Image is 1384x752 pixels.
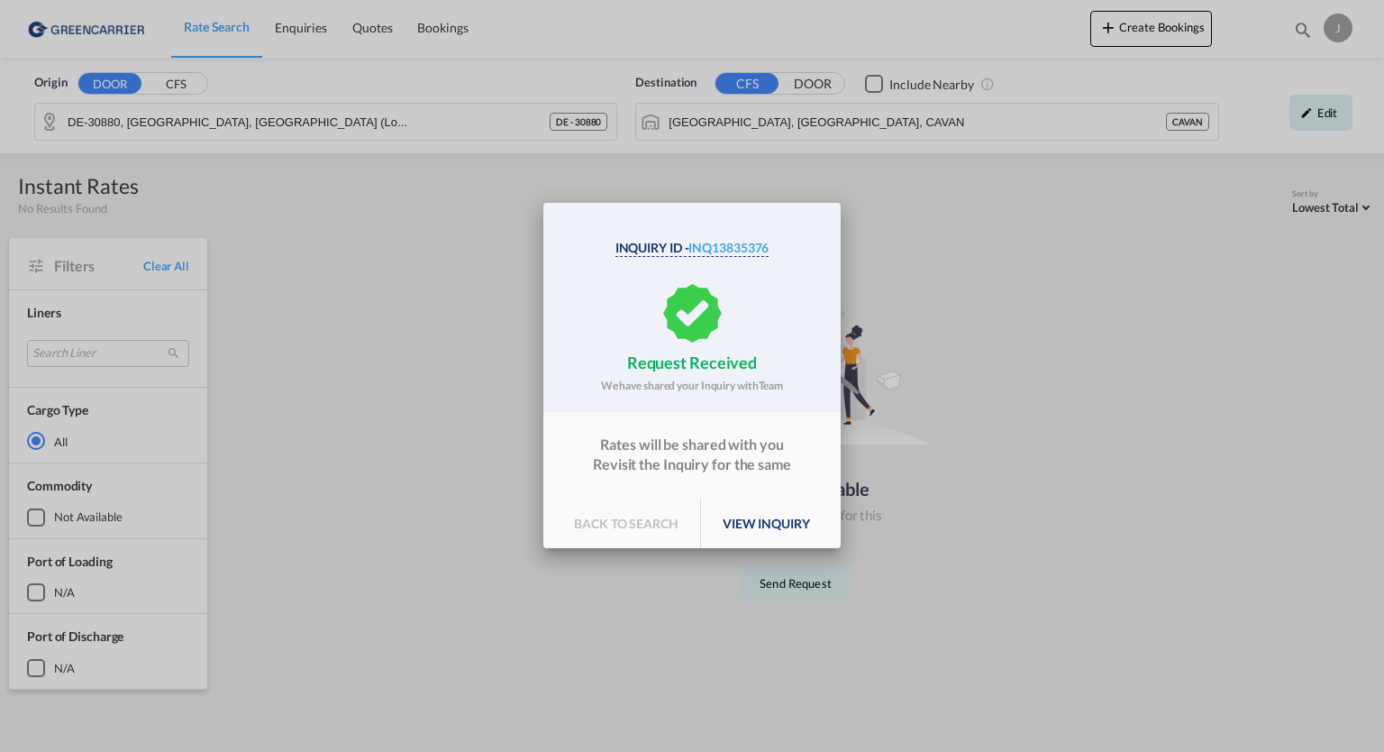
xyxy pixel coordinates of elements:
md-icon: assets/icons/custom/approved-signal.svg [663,284,722,343]
div: Rates will be shared with you Revisit the Inquiry for the same [543,435,841,475]
md-dialog: Inquiry Id - ... [543,203,841,549]
span: INQ13835376 [688,240,769,255]
b: Team [759,379,784,392]
span: Inquiry Id - [615,240,689,255]
p: request received [627,352,757,374]
p: We have shared your Inquiry with [601,379,783,394]
p: back to search [552,499,701,549]
p: view inquiry [701,499,832,549]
